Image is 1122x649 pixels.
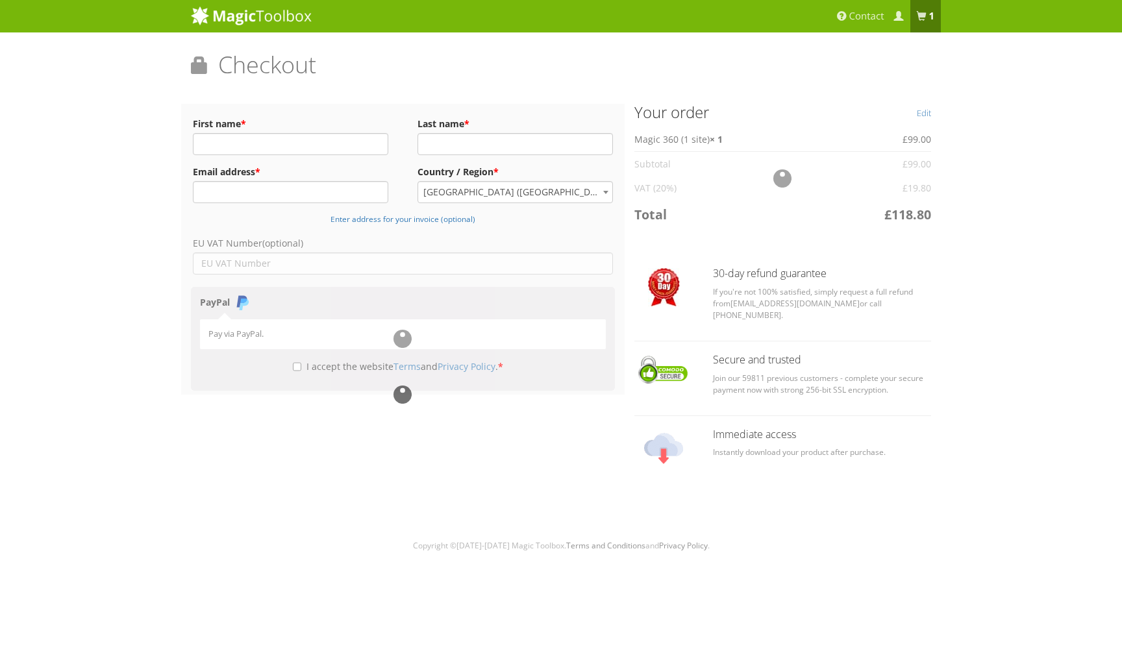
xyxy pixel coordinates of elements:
a: Privacy Policy [659,540,708,551]
b: 1 [929,10,934,23]
a: Edit [917,104,931,122]
img: Checkout [644,429,683,468]
span: United States (US) [418,182,612,202]
h3: Immediate access [713,429,931,441]
small: Enter address for your invoice (optional) [330,214,475,224]
p: Instantly download your product after purchase. [713,447,931,458]
input: EU VAT Number [193,252,613,275]
label: Last name [418,115,613,133]
h3: Your order [634,104,932,121]
abbr: required [493,165,499,178]
a: Enter address for your invoice (optional) [330,212,475,225]
label: First name [193,115,388,133]
label: Email address [193,163,388,181]
img: Checkout [648,268,680,306]
abbr: required [241,117,246,130]
a: Terms and Conditions [566,540,645,551]
p: If you're not 100% satisfied, simply request a full refund from or call [PHONE_NUMBER]. [713,286,931,321]
img: Checkout [634,354,694,386]
h3: 30-day refund guarantee [713,268,931,280]
span: Country / Region [418,181,613,203]
p: Join our 59811 previous customers - complete your secure payment now with strong 256-bit SSL encr... [713,373,931,396]
span: (optional) [262,237,303,249]
h3: Secure and trusted [713,354,931,366]
abbr: required [464,117,469,130]
label: Country / Region [418,163,613,181]
a: [EMAIL_ADDRESS][DOMAIN_NAME] [730,298,860,309]
abbr: required [255,165,260,178]
img: MagicToolbox.com - Image tools for your website [191,6,312,25]
span: Contact [849,10,884,23]
h1: Checkout [191,52,931,88]
label: EU VAT Number [193,234,613,252]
